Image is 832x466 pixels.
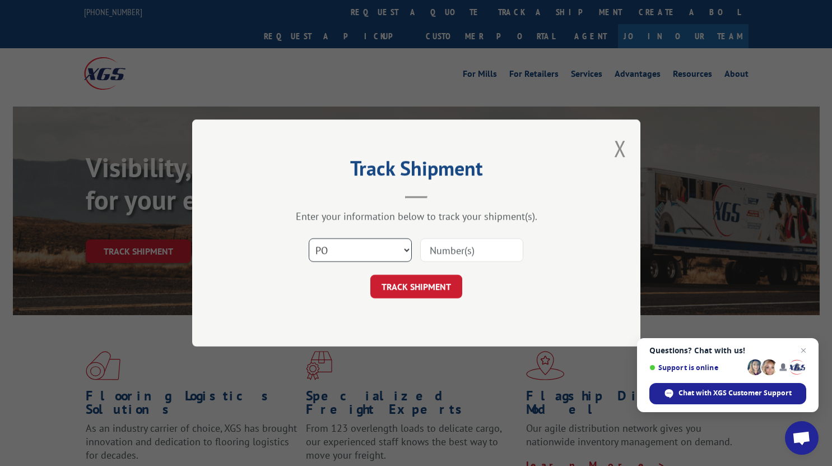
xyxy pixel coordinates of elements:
[370,275,462,298] button: TRACK SHIPMENT
[649,363,743,372] span: Support is online
[649,383,806,404] span: Chat with XGS Customer Support
[248,160,584,182] h2: Track Shipment
[420,238,523,262] input: Number(s)
[649,346,806,355] span: Questions? Chat with us!
[678,388,792,398] span: Chat with XGS Customer Support
[614,133,626,163] button: Close modal
[248,210,584,223] div: Enter your information below to track your shipment(s).
[785,421,819,455] a: Open chat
